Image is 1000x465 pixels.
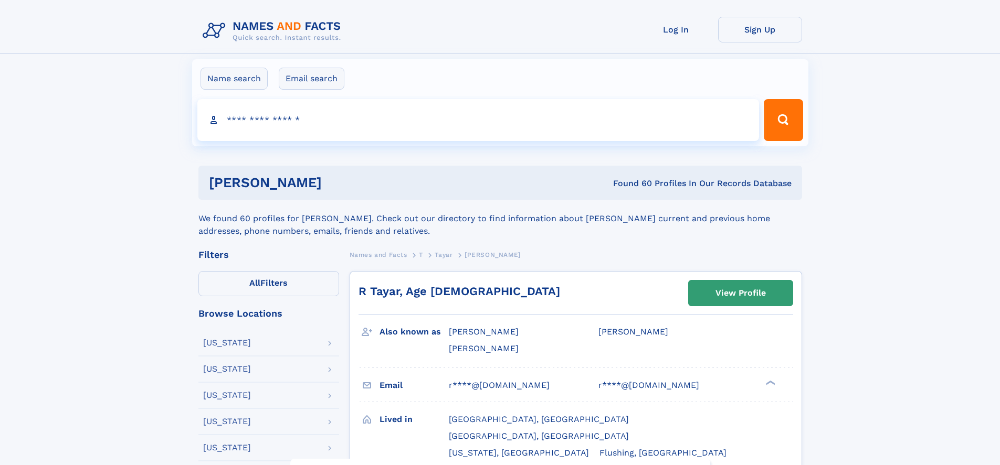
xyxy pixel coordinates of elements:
[715,281,766,305] div: View Profile
[419,248,423,261] a: T
[380,323,449,341] h3: Also known as
[209,176,468,189] h1: [PERSON_NAME]
[198,250,339,259] div: Filters
[449,343,519,353] span: [PERSON_NAME]
[435,248,452,261] a: Tayar
[435,251,452,258] span: Tayar
[197,99,760,141] input: search input
[449,414,629,424] span: [GEOGRAPHIC_DATA], [GEOGRAPHIC_DATA]
[203,365,251,373] div: [US_STATE]
[467,178,792,189] div: Found 60 Profiles In Our Records Database
[449,327,519,337] span: [PERSON_NAME]
[279,68,344,90] label: Email search
[419,251,423,258] span: T
[350,248,407,261] a: Names and Facts
[599,448,727,458] span: Flushing, [GEOGRAPHIC_DATA]
[689,280,793,306] a: View Profile
[598,327,668,337] span: [PERSON_NAME]
[198,17,350,45] img: Logo Names and Facts
[764,99,803,141] button: Search Button
[380,410,449,428] h3: Lived in
[203,417,251,426] div: [US_STATE]
[249,278,260,288] span: All
[203,444,251,452] div: [US_STATE]
[718,17,802,42] a: Sign Up
[201,68,268,90] label: Name search
[359,285,560,298] a: R Tayar, Age [DEMOGRAPHIC_DATA]
[198,309,339,318] div: Browse Locations
[380,376,449,394] h3: Email
[449,431,629,441] span: [GEOGRAPHIC_DATA], [GEOGRAPHIC_DATA]
[763,379,776,386] div: ❯
[449,448,589,458] span: [US_STATE], [GEOGRAPHIC_DATA]
[634,17,718,42] a: Log In
[198,271,339,296] label: Filters
[203,391,251,399] div: [US_STATE]
[465,251,521,258] span: [PERSON_NAME]
[203,339,251,347] div: [US_STATE]
[198,200,802,237] div: We found 60 profiles for [PERSON_NAME]. Check out our directory to find information about [PERSON...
